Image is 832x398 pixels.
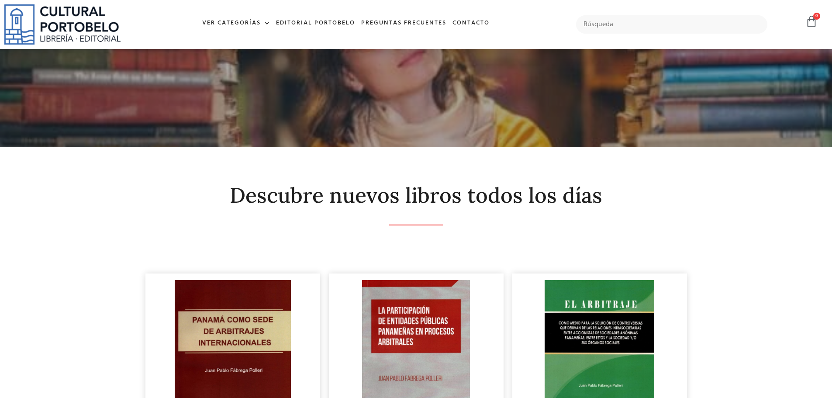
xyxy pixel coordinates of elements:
[805,15,818,28] a: 0
[145,184,687,207] h2: Descubre nuevos libros todos los días
[199,14,273,33] a: Ver Categorías
[576,15,768,34] input: Búsqueda
[813,13,820,20] span: 0
[449,14,493,33] a: Contacto
[358,14,449,33] a: Preguntas frecuentes
[273,14,358,33] a: Editorial Portobelo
